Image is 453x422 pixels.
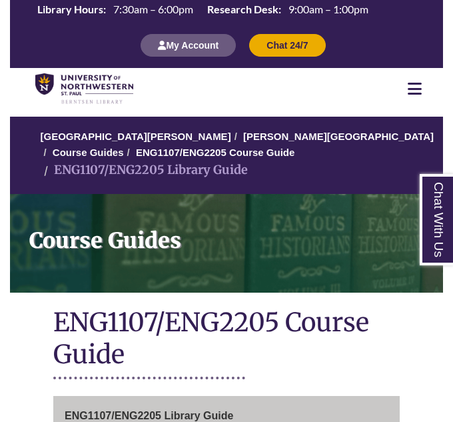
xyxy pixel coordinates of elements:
button: My Account [141,34,236,57]
img: UNWSP Library Logo [35,73,133,104]
span: ENG1107/ENG2205 Library Guide [65,410,233,421]
a: ENG1107/ENG2205 Course Guide [136,147,294,158]
table: Hours Today [32,2,374,19]
th: Library Hours: [32,2,108,17]
th: Research Desk: [202,2,283,17]
h1: Course Guides [21,194,443,275]
a: [PERSON_NAME][GEOGRAPHIC_DATA] [243,131,434,142]
a: [GEOGRAPHIC_DATA][PERSON_NAME] [41,131,231,142]
a: Course Guides [53,147,124,158]
li: ENG1107/ENG2205 Library Guide [41,161,248,180]
a: Course Guides [10,194,443,293]
a: Hours Today [32,2,374,20]
button: Chat 24/7 [249,34,325,57]
a: Chat 24/7 [249,39,325,51]
span: 7:30am – 6:00pm [113,3,193,15]
a: My Account [141,39,236,51]
h1: ENG1107/ENG2205 Course Guide [53,306,400,373]
span: 9:00am – 1:00pm [288,3,368,15]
